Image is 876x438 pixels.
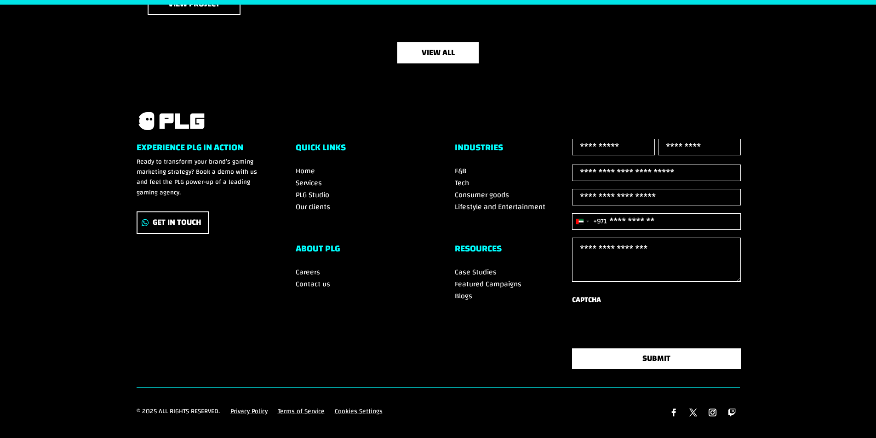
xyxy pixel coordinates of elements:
[296,277,330,291] a: Contact us
[455,244,581,258] h6: RESOURCES
[296,265,320,279] a: Careers
[685,405,701,421] a: Follow on X
[830,394,876,438] iframe: Chat Widget
[296,143,422,157] h6: Quick Links
[230,406,268,421] a: Privacy Policy
[335,406,383,421] a: Cookies Settings
[572,348,741,369] button: SUBMIT
[724,405,739,421] a: Follow on Twitch
[137,143,263,157] h6: Experience PLG in Action
[137,406,220,417] p: © 2025 All rights reserved.
[296,164,315,178] a: Home
[455,289,472,303] a: Blogs
[278,406,325,421] a: Terms of Service
[666,405,681,421] a: Follow on Facebook
[572,294,601,306] label: CAPTCHA
[455,188,509,202] a: Consumer goods
[455,200,545,214] a: Lifestyle and Entertainment
[573,214,607,229] button: Selected country
[296,188,329,202] a: PLG Studio
[137,111,206,131] a: PLG
[455,265,497,279] a: Case Studies
[572,310,712,346] iframe: reCAPTCHA
[296,176,322,190] a: Services
[296,200,330,214] a: Our clients
[455,164,466,178] a: F&B
[137,157,263,198] p: Ready to transform your brand’s gaming marketing strategy? Book a demo with us and feel the PLG p...
[137,211,209,234] a: Get In Touch
[455,176,469,190] a: Tech
[137,111,206,131] img: PLG logo
[296,244,422,258] h6: ABOUT PLG
[593,215,607,228] div: +971
[455,143,581,157] h6: Industries
[704,405,720,421] a: Follow on Instagram
[397,42,479,63] a: view all
[455,277,521,291] a: Featured Campaigns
